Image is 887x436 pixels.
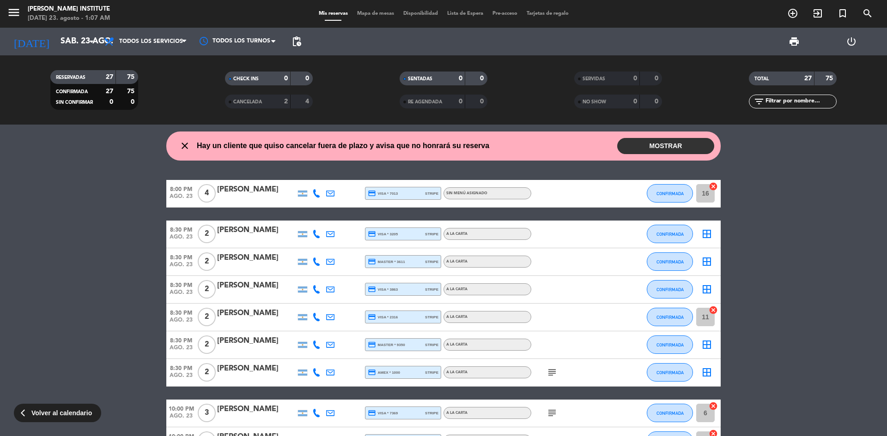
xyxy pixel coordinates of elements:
i: border_all [701,284,712,295]
span: CONFIRMADA [656,411,684,416]
i: credit_card [368,409,376,417]
span: A LA CARTA [446,287,468,291]
i: menu [7,6,21,19]
button: CONFIRMADA [647,184,693,203]
span: stripe [425,314,438,320]
strong: 2 [284,98,288,105]
span: A LA CARTA [446,343,468,346]
strong: 0 [305,75,311,82]
span: Tarjetas de regalo [522,11,573,16]
strong: 0 [480,98,486,105]
i: border_all [701,339,712,350]
span: visa * 2316 [368,313,398,321]
span: 10:00 PM [166,403,196,413]
i: turned_in_not [837,8,848,19]
strong: 27 [804,75,812,82]
span: SIN CONFIRMAR [56,100,93,105]
span: pending_actions [291,36,302,47]
i: border_all [701,367,712,378]
i: [DATE] [7,31,56,52]
button: CONFIRMADA [647,225,693,243]
span: 2 [198,363,216,382]
span: A LA CARTA [446,232,468,236]
i: arrow_drop_down [86,36,97,47]
strong: 27 [106,74,113,80]
span: 8:30 PM [166,334,196,345]
span: Sin menú asignado [446,191,487,195]
i: credit_card [368,230,376,238]
span: CONFIRMADA [656,315,684,320]
i: credit_card [368,285,376,293]
div: [PERSON_NAME] [217,252,296,264]
span: CONFIRMADA [656,370,684,375]
span: arrow_back_ios [21,409,29,417]
span: ago. 23 [166,234,196,245]
strong: 0 [459,98,462,105]
span: 8:30 PM [166,307,196,317]
span: stripe [425,231,438,237]
span: ago. 23 [166,289,196,300]
i: credit_card [368,257,376,266]
i: cancel [709,305,718,315]
span: TOTAL [754,77,769,81]
span: A LA CARTA [446,370,468,374]
span: master * 9350 [368,340,405,349]
div: [PERSON_NAME] Institute [28,5,110,14]
button: menu [7,6,21,23]
div: [PERSON_NAME] [217,280,296,292]
span: CONFIRMADA [56,90,88,94]
strong: 4 [305,98,311,105]
i: credit_card [368,340,376,349]
strong: 0 [633,98,637,105]
span: stripe [425,370,438,376]
strong: 75 [127,74,136,80]
span: 2 [198,308,216,326]
span: visa * 3863 [368,285,398,293]
span: Mis reservas [314,11,352,16]
span: CONFIRMADA [656,287,684,292]
span: print [789,36,800,47]
span: Disponibilidad [399,11,443,16]
strong: 0 [459,75,462,82]
i: cancel [709,182,718,191]
i: filter_list [753,96,765,107]
span: 8:30 PM [166,251,196,262]
span: A LA CARTA [446,260,468,263]
i: credit_card [368,189,376,197]
span: 8:30 PM [166,279,196,290]
div: [DATE] 23. agosto - 1:07 AM [28,14,110,23]
div: [PERSON_NAME] [217,335,296,347]
i: credit_card [368,368,376,376]
span: Volver al calendario [31,408,92,418]
span: 4 [198,184,216,203]
button: MOSTRAR [617,138,714,154]
button: CONFIRMADA [647,252,693,271]
strong: 0 [109,99,113,105]
span: stripe [425,259,438,265]
span: ago. 23 [166,317,196,328]
button: CONFIRMADA [647,335,693,354]
div: [PERSON_NAME] [217,403,296,415]
strong: 0 [131,99,136,105]
span: 2 [198,335,216,354]
span: visa * 7369 [368,409,398,417]
button: CONFIRMADA [647,404,693,422]
span: 2 [198,280,216,299]
div: LOG OUT [823,28,880,55]
span: 8:30 PM [166,362,196,373]
i: border_all [701,256,712,267]
i: search [862,8,873,19]
i: power_settings_new [846,36,857,47]
span: 2 [198,252,216,271]
span: stripe [425,342,438,348]
i: credit_card [368,313,376,321]
span: CANCELADA [233,100,262,104]
span: Todos los servicios [119,38,183,45]
span: CONFIRMADA [656,342,684,347]
div: [PERSON_NAME] [217,363,296,375]
span: A LA CARTA [446,315,468,319]
i: exit_to_app [812,8,823,19]
button: CONFIRMADA [647,308,693,326]
span: stripe [425,287,438,293]
strong: 0 [655,75,660,82]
